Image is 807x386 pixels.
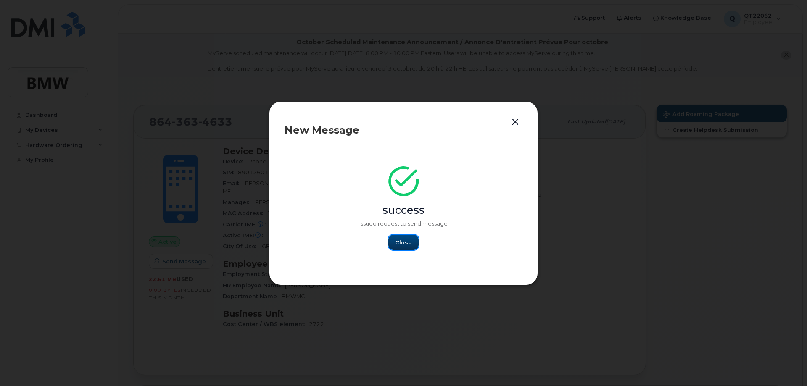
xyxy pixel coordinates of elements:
div: success [285,203,522,218]
div: New Message [285,125,522,135]
button: Close [388,235,419,250]
iframe: Messenger Launcher [770,349,801,380]
span: Close [395,239,412,247]
p: Issued request to send message [285,220,522,228]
